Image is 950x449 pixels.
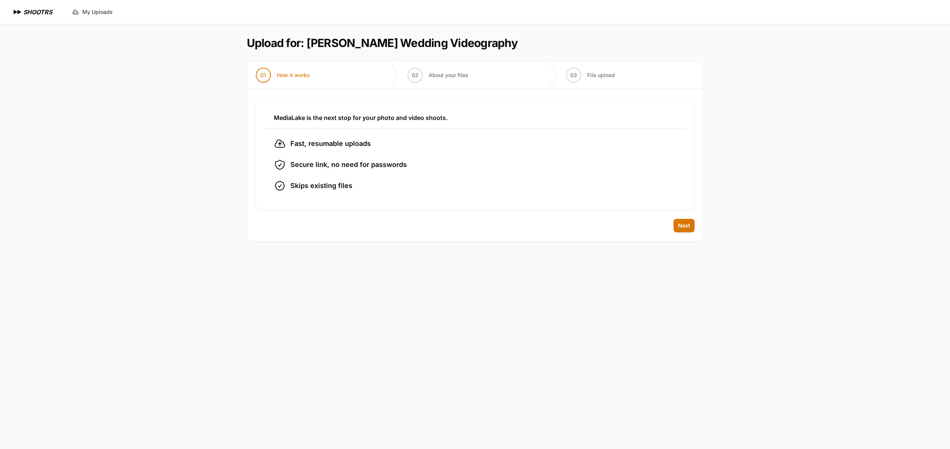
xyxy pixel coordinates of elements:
[570,71,577,79] span: 03
[247,36,518,50] h1: Upload for: [PERSON_NAME] Wedding Videography
[429,71,468,79] span: About your files
[587,71,615,79] span: File upload
[12,8,23,17] img: SHOOTRS
[290,181,352,191] span: Skips existing files
[67,5,117,19] a: My Uploads
[290,138,371,149] span: Fast, resumable uploads
[23,8,52,17] h1: SHOOTRS
[557,62,624,89] button: 03 File upload
[290,159,407,170] span: Secure link, no need for passwords
[260,71,266,79] span: 01
[412,71,418,79] span: 02
[247,62,319,89] button: 01 How it works
[274,113,677,122] h3: MediaLake is the next stop for your photo and video shoots.
[82,8,113,16] span: My Uploads
[277,71,310,79] span: How it works
[674,219,695,232] button: Next
[399,62,477,89] button: 02 About your files
[678,222,690,229] span: Next
[12,8,52,17] a: SHOOTRS SHOOTRS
